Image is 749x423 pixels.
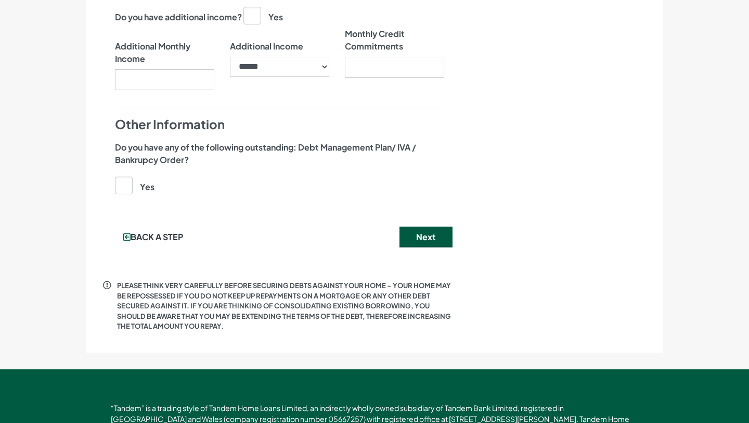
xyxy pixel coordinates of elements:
label: Do you have any of the following outstanding: Debt Management Plan/ IVA / Bankrupcy Order? [115,141,444,166]
label: Yes [243,7,283,23]
button: Back a step [107,227,200,247]
h4: Other Information [115,116,444,133]
p: PLEASE THINK VERY CAREFULLY BEFORE SECURING DEBTS AGAINST YOUR HOME – YOUR HOME MAY BE REPOSSESSE... [117,281,453,332]
button: Next [399,227,453,247]
label: Additional Monthly Income [115,28,214,65]
label: Yes [115,177,154,193]
label: Do you have additional income? [115,11,242,23]
label: Monthly Credit Commitments [345,28,444,53]
label: Additional Income [230,28,303,53]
